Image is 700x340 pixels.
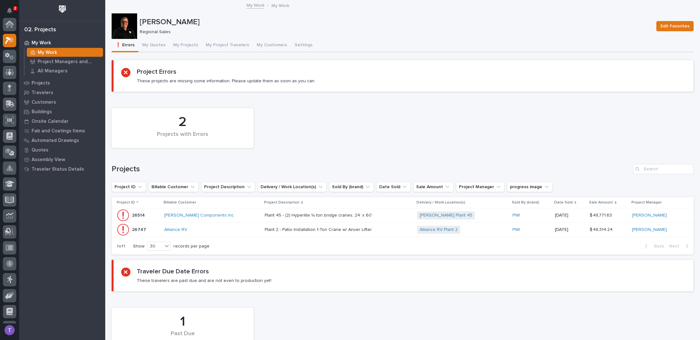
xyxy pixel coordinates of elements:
p: Buildings [32,109,52,115]
a: PWI [512,227,520,233]
a: Customers [19,97,105,107]
a: Travelers [19,88,105,97]
p: Traveler Status Details [32,166,84,172]
a: My Work [247,1,264,9]
div: Projects with Errors [122,131,243,144]
a: My Work [19,38,105,48]
a: [PERSON_NAME] [632,227,667,233]
button: progress image [507,182,553,192]
button: My Projects [169,39,202,52]
p: Customers [32,100,56,105]
button: users-avatar [3,323,16,337]
p: Plant 2 - Patio Installation 1-Ton Crane w/ Anver Lifter [265,226,373,233]
a: Alliance RV Plant 2 [420,227,458,233]
p: Assembly View [32,157,65,163]
a: Alliance RV [164,227,187,233]
span: Edit Favorites [660,22,689,30]
img: Workspace Logo [56,3,68,15]
p: These travelers are past due and are not even to production yet! [137,278,271,284]
a: Traveler Status Details [19,164,105,174]
p: Project Manager [631,199,662,206]
button: Settings [291,39,316,52]
button: Billable Customer [149,182,199,192]
p: $ 48,314.24 [590,226,614,233]
p: Project ID [117,199,135,206]
button: Date Sold [376,182,411,192]
p: Date Sold [554,199,573,206]
button: My Project Travelers [202,39,253,52]
a: Project Managers and Engineers [25,57,105,66]
h1: Projects [112,165,630,174]
a: Quotes [19,145,105,155]
p: [PERSON_NAME] [140,18,651,27]
p: Sold By (brand) [512,199,539,206]
p: Project Managers and Engineers [38,59,100,65]
a: All Managers [25,66,105,75]
p: Show [133,244,144,249]
a: PWI [512,213,520,218]
a: Automated Drawings [19,136,105,145]
a: [PERSON_NAME] Components Inc [164,213,234,218]
button: Delivery / Work Location(s) [258,182,327,192]
p: Travelers [32,90,53,96]
button: Project ID [112,182,146,192]
p: My Work [271,2,289,9]
button: My Customers [253,39,291,52]
button: Sale Amount [413,182,453,192]
button: Back [640,243,667,249]
p: Quotes [32,147,48,153]
a: Onsite Calendar [19,116,105,126]
p: Projects [32,80,50,86]
a: Projects [19,78,105,88]
button: ❗ Errors [112,39,138,52]
p: [DATE] [555,213,585,218]
p: My Work [38,50,57,55]
a: My Work [25,48,105,57]
button: Project Manager [456,182,505,192]
p: Onsite Calendar [32,119,69,124]
p: [DATE] [555,227,585,233]
a: [PERSON_NAME] Plant 45 [420,213,472,218]
tr: 2651426514 [PERSON_NAME] Components Inc Plant 45 - (2) Hyperlite ¼ ton bridge cranes; 24’ x 60’Pl... [112,208,694,223]
span: Next [669,243,683,249]
button: Next [667,243,694,249]
p: Project Description [264,199,299,206]
a: Assembly View [19,155,105,164]
a: [PERSON_NAME] [632,213,667,218]
p: Sale Amount [589,199,613,206]
p: My Work [32,40,51,46]
button: Notifications [3,4,16,17]
button: Project Description [201,182,255,192]
a: Fab and Coatings Items [19,126,105,136]
p: 2 [14,6,16,11]
a: Buildings [19,107,105,116]
tr: 2674726747 Alliance RV Plant 2 - Patio Installation 1-Ton Crane w/ Anver LifterPlant 2 - Patio In... [112,223,694,237]
h2: Project Errors [137,68,176,76]
p: Automated Drawings [32,138,79,144]
div: 02. Projects [24,26,56,33]
h2: Traveler Due Date Errors [137,268,209,275]
button: Edit Favorites [656,21,694,31]
input: Search [633,164,694,174]
p: Regional Sales [140,29,649,35]
p: These projects are missing some information. Please update them as soon as you can. [137,78,315,84]
p: 26514 [132,211,146,218]
p: All Managers [38,68,68,74]
p: Plant 45 - (2) Hyperlite ¼ ton bridge cranes; 24’ x 60’ [265,211,374,218]
p: 26747 [132,226,147,233]
div: 2 [122,114,243,130]
span: Back [650,243,664,249]
p: 1 of 1 [112,239,130,254]
div: 30 [147,243,163,250]
button: My Quotes [138,39,169,52]
div: Notifications2 [8,8,16,18]
p: Delivery / Work Location(s) [416,199,465,206]
p: $ 48,771.63 [590,211,613,218]
p: Fab and Coatings Items [32,128,85,134]
div: 1 [122,314,243,330]
button: Sold By (brand) [329,182,374,192]
p: records per page [173,244,210,249]
p: Billable Customer [164,199,196,206]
